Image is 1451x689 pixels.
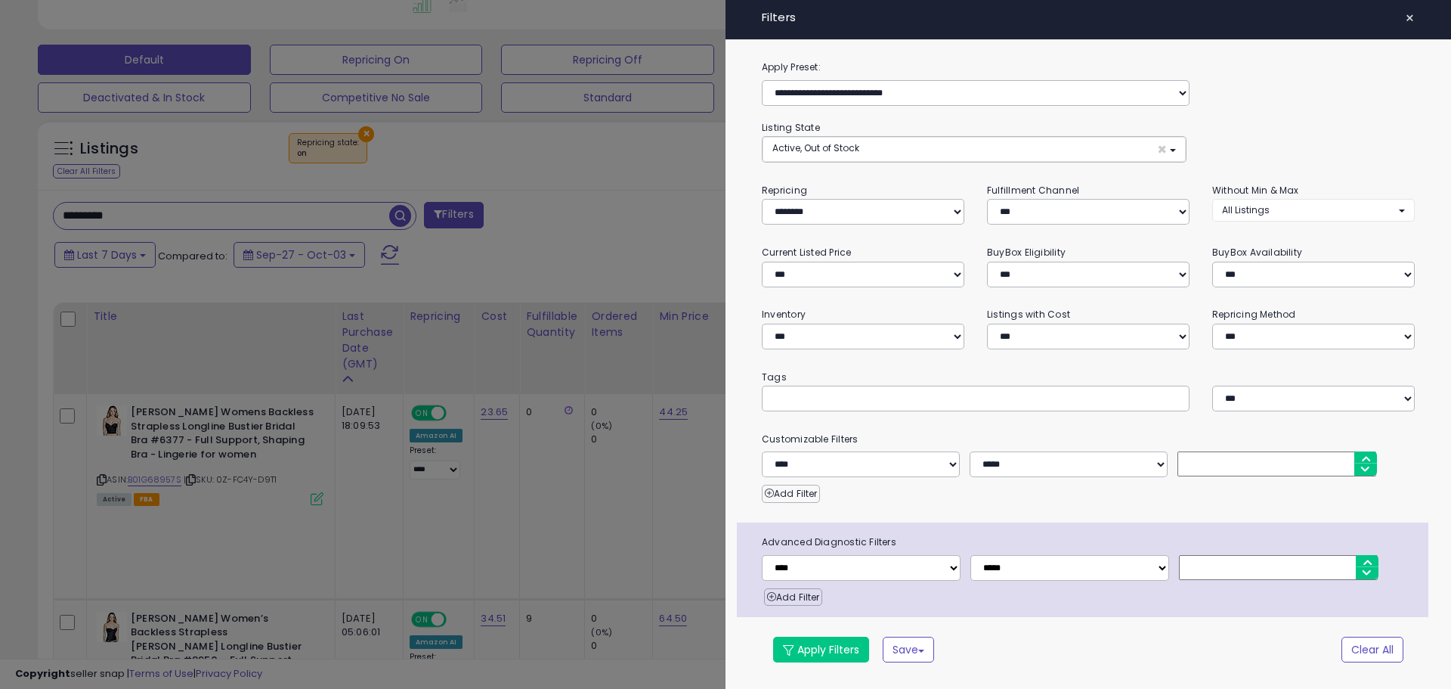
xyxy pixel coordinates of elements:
h4: Filters [762,11,1415,24]
small: Customizable Filters [750,431,1426,448]
small: Tags [750,369,1426,386]
span: Advanced Diagnostic Filters [750,534,1428,551]
label: Apply Preset: [750,59,1426,76]
button: Apply Filters [773,637,869,663]
small: Without Min & Max [1212,184,1299,197]
button: Active, Out of Stock × [763,137,1186,162]
button: × [1399,8,1421,29]
small: Fulfillment Channel [987,184,1079,197]
span: × [1157,141,1167,157]
small: Listing State [762,121,820,134]
span: Active, Out of Stock [772,141,859,154]
button: Clear All [1341,637,1403,663]
button: Add Filter [764,588,822,607]
button: All Listings [1212,199,1415,221]
button: Add Filter [762,485,820,503]
small: Inventory [762,308,806,321]
small: Repricing [762,184,807,197]
span: All Listings [1222,203,1270,216]
small: Repricing Method [1212,308,1296,321]
span: × [1405,8,1415,29]
small: BuyBox Eligibility [987,246,1066,259]
small: Listings with Cost [987,308,1070,321]
small: Current Listed Price [762,246,851,259]
small: BuyBox Availability [1212,246,1302,259]
button: Save [883,637,934,663]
